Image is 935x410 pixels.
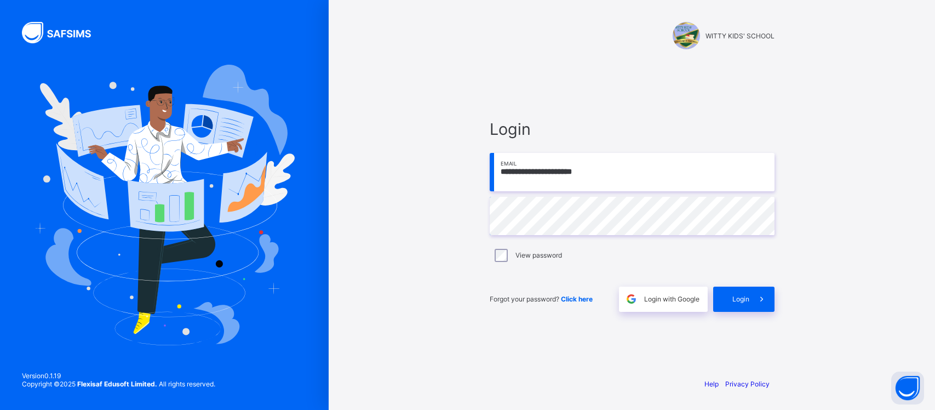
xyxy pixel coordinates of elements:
[515,251,562,259] label: View password
[77,380,157,388] strong: Flexisaf Edusoft Limited.
[490,119,775,139] span: Login
[725,380,770,388] a: Privacy Policy
[490,295,593,303] span: Forgot your password?
[34,65,295,345] img: Hero Image
[891,372,924,405] button: Open asap
[22,22,104,43] img: SAFSIMS Logo
[704,380,719,388] a: Help
[625,293,638,305] img: google.396cfc9801f0270233282035f929180a.svg
[22,380,215,388] span: Copyright © 2025 All rights reserved.
[705,32,775,40] span: WITTY KIDS' SCHOOL
[732,295,749,303] span: Login
[22,372,215,380] span: Version 0.1.19
[561,295,593,303] a: Click here
[644,295,699,303] span: Login with Google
